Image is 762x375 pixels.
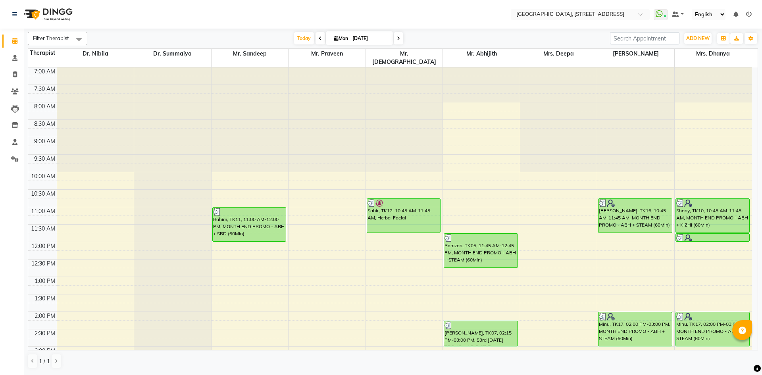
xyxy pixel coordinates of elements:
[33,85,57,93] div: 7:30 AM
[33,347,57,355] div: 3:00 PM
[213,208,286,241] div: Rahim, TK11, 11:00 AM-12:00 PM, MONTH END PROMO - ABH + SRD (60Min)
[33,312,57,320] div: 2:00 PM
[30,260,57,268] div: 12:30 PM
[30,242,57,250] div: 12:00 PM
[366,49,443,67] span: Mr. [DEMOGRAPHIC_DATA]
[520,49,597,59] span: Mrs. Deepa
[294,32,314,44] span: Today
[676,234,749,241] div: Shany, TK10, 11:45 AM-12:00 PM, ADD-ON Steam Bath 15 Min
[610,32,679,44] input: Search Appointment
[33,137,57,146] div: 9:00 AM
[676,199,749,233] div: Shany, TK10, 10:45 AM-11:45 AM, MONTH END PROMO - ABH + KIZHI (60Min)
[676,312,749,346] div: Minu, TK17, 02:00 PM-03:00 PM, MONTH END PROMO - ABH + STEAM (60Min)
[134,49,211,59] span: Dr. Summaiya
[367,199,441,233] div: Sabir, TK12, 10:45 AM-11:45 AM, Herbal Facial
[598,312,672,346] div: Minu, TK17, 02:00 PM-03:00 PM, MONTH END PROMO - ABH + STEAM (60Min)
[332,35,350,41] span: Mon
[289,49,366,59] span: Mr. Praveen
[597,49,674,59] span: [PERSON_NAME]
[444,321,518,346] div: [PERSON_NAME], TK07, 02:15 PM-03:00 PM, 53rd [DATE] PROMO - KIZHI 45MIN
[675,49,752,59] span: Mrs. Dhanya
[29,190,57,198] div: 10:30 AM
[684,33,712,44] button: ADD NEW
[212,49,289,59] span: Mr. Sandeep
[443,49,520,59] span: Mr. Abhijith
[686,35,710,41] span: ADD NEW
[444,234,518,267] div: Ramzan, TK05, 11:45 AM-12:45 PM, MONTH END PROMO - ABH + STEAM (60Min)
[20,3,75,25] img: logo
[33,294,57,303] div: 1:30 PM
[33,277,57,285] div: 1:00 PM
[57,49,134,59] span: Dr. Nibila
[33,67,57,76] div: 7:00 AM
[598,199,672,233] div: [PERSON_NAME], TK16, 10:45 AM-11:45 AM, MONTH END PROMO - ABH + STEAM (60Min)
[350,33,390,44] input: 2025-09-01
[33,329,57,338] div: 2:30 PM
[29,225,57,233] div: 11:30 AM
[28,49,57,57] div: Therapist
[29,172,57,181] div: 10:00 AM
[33,102,57,111] div: 8:00 AM
[33,120,57,128] div: 8:30 AM
[39,357,50,365] span: 1 / 1
[729,343,754,367] iframe: chat widget
[33,35,69,41] span: Filter Therapist
[29,207,57,215] div: 11:00 AM
[33,155,57,163] div: 9:30 AM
